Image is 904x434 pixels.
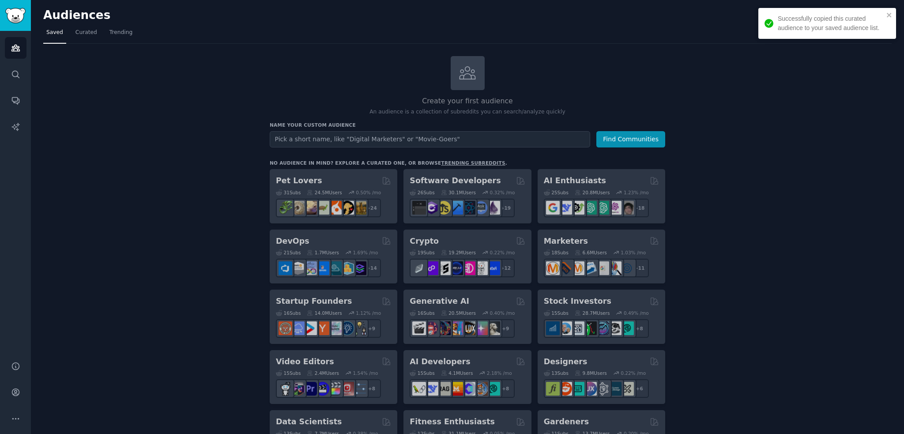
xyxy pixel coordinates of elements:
a: trending subreddits [441,160,505,166]
button: close [886,11,893,19]
p: An audience is a collection of subreddits you can search/analyze quickly [270,108,665,116]
a: Saved [43,26,66,44]
div: No audience in mind? Explore a curated one, or browse . [270,160,507,166]
h2: Audiences [43,8,820,23]
input: Pick a short name, like "Digital Marketers" or "Movie-Goers" [270,131,590,147]
span: Saved [46,29,63,37]
a: Curated [72,26,100,44]
h2: Create your first audience [270,96,665,107]
div: Successfully copied this curated audience to your saved audience list. [778,14,884,33]
h3: Name your custom audience [270,122,665,128]
span: Curated [75,29,97,37]
a: Trending [106,26,136,44]
img: GummySearch logo [5,8,26,23]
span: Trending [109,29,132,37]
button: Find Communities [596,131,665,147]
